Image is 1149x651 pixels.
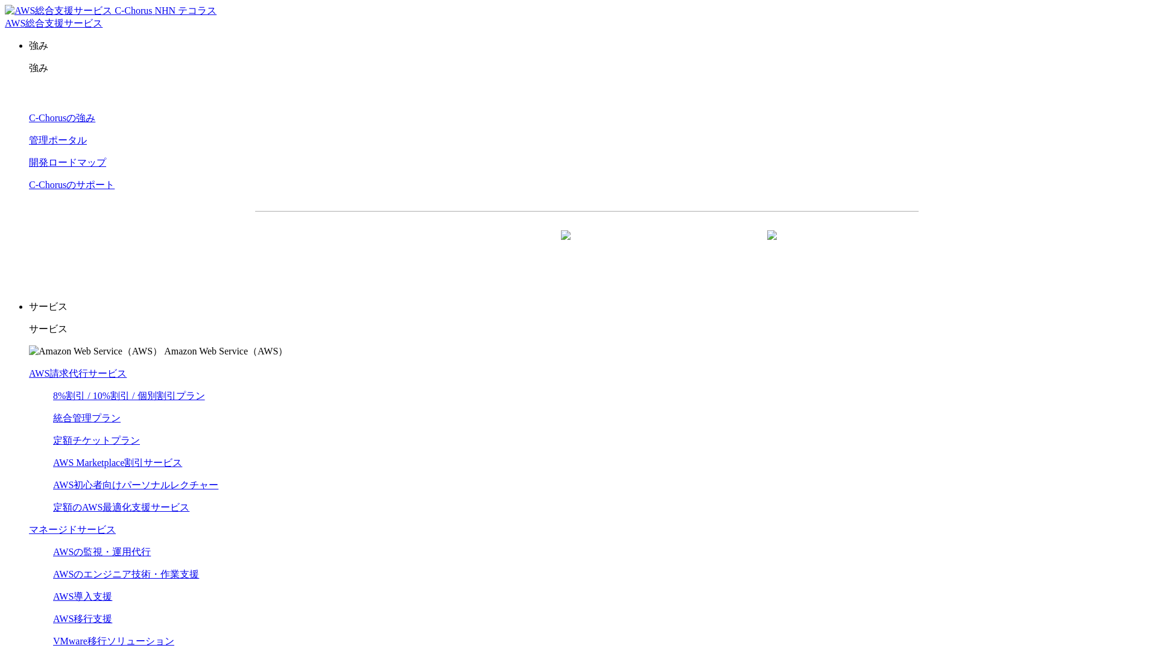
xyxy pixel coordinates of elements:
p: サービス [29,323,1144,336]
p: 強み [29,40,1144,52]
a: AWSのエンジニア技術・作業支援 [53,569,199,579]
a: C-Chorusのサポート [29,180,115,190]
a: AWS初心者向けパーソナルレクチャー [53,480,218,490]
a: マネージドサービス [29,524,116,535]
span: Amazon Web Service（AWS） [164,346,288,356]
a: AWS移行支援 [53,614,112,624]
a: AWSの監視・運用代行 [53,547,151,557]
a: 8%割引 / 10%割引 / 個別割引プラン [53,391,205,401]
a: 統合管理プラン [53,413,121,423]
img: 矢印 [561,230,571,262]
a: AWS導入支援 [53,591,112,602]
p: サービス [29,301,1144,313]
a: 開発ロードマップ [29,157,106,168]
a: 資料を請求する [387,231,581,261]
a: VMware移行ソリューション [53,636,174,646]
a: 定額のAWS最適化支援サービス [53,502,189,512]
p: 強み [29,62,1144,75]
img: 矢印 [767,230,777,262]
img: AWS総合支援サービス C-Chorus [5,5,153,17]
a: まずは相談する [593,231,787,261]
a: AWS総合支援サービス C-Chorus NHN テコラスAWS総合支援サービス [5,5,217,28]
a: 定額チケットプラン [53,435,140,445]
a: AWS Marketplace割引サービス [53,458,182,468]
a: 管理ポータル [29,135,87,145]
img: Amazon Web Service（AWS） [29,345,162,358]
a: AWS請求代行サービス [29,368,127,379]
a: C-Chorusの強み [29,113,95,123]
